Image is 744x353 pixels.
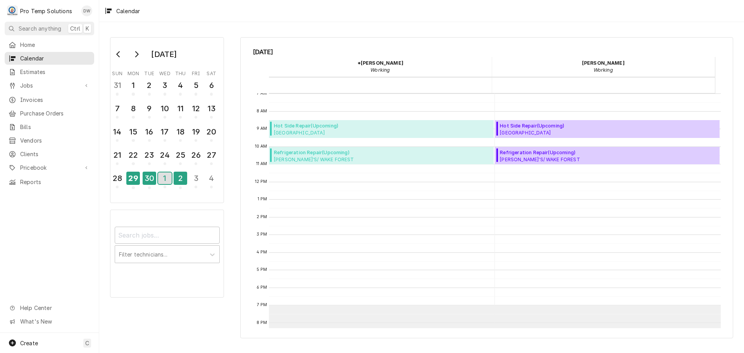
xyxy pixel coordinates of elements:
[255,267,269,273] span: 5 PM
[254,161,269,167] span: 11 AM
[370,67,390,73] em: Working
[115,227,220,244] input: Search jobs...
[174,172,187,185] div: 2
[20,96,90,104] span: Invoices
[5,134,94,147] a: Vendors
[5,38,94,51] a: Home
[255,320,269,326] span: 8 PM
[111,79,123,91] div: 31
[7,5,18,16] div: P
[495,120,720,138] div: [Service] Hot Side Repair CHAPEL HILL CC CHAPEL HILL CC / ChHILL / 103 Lancaster Dr, Chapel Hill,...
[269,147,494,165] div: Refrigeration Repair(Upcoming)[PERSON_NAME]'S/ WAKE FOREST[PERSON_NAME]'S/WAKEFOREST- [GEOGRAPHIC...
[240,37,733,338] div: Calendar Calendar
[500,149,682,156] span: Refrigeration Repair ( Upcoming )
[158,172,172,184] div: 1
[111,103,123,114] div: 7
[255,284,269,291] span: 6 PM
[19,24,61,33] span: Search anything
[143,149,155,161] div: 23
[492,57,715,76] div: Dakota Williams - Working
[5,121,94,133] a: Bills
[20,7,72,15] div: Pro Temp Solutions
[110,37,224,203] div: Calendar Day Picker
[5,52,94,65] a: Calendar
[159,103,171,114] div: 10
[127,126,139,138] div: 15
[5,22,94,35] button: Search anythingCtrlK
[274,129,430,136] span: [GEOGRAPHIC_DATA] [GEOGRAPHIC_DATA] / [GEOGRAPHIC_DATA] / [STREET_ADDRESS]
[594,67,613,73] em: Working
[190,172,202,184] div: 3
[157,68,172,77] th: Wednesday
[20,317,90,325] span: What's New
[20,81,79,90] span: Jobs
[143,79,155,91] div: 2
[255,108,269,114] span: 8 AM
[126,172,140,185] div: 29
[500,129,656,136] span: [GEOGRAPHIC_DATA] [GEOGRAPHIC_DATA] / [GEOGRAPHIC_DATA] / [STREET_ADDRESS]
[274,122,430,129] span: Hot Side Repair ( Upcoming )
[205,149,217,161] div: 27
[174,79,186,91] div: 4
[174,103,186,114] div: 11
[127,79,139,91] div: 1
[188,68,204,77] th: Friday
[269,147,494,165] div: [Service] Refrigeration Repair RUDINO'S/ WAKE FOREST RUDINO'S/WAKEFOREST- Forestville Rd / 1000 F...
[190,126,202,138] div: 19
[190,103,202,114] div: 12
[5,148,94,160] a: Clients
[495,120,720,138] div: Hot Side Repair(Upcoming)[GEOGRAPHIC_DATA][GEOGRAPHIC_DATA] / [GEOGRAPHIC_DATA] / [STREET_ADDRESS]
[159,149,171,161] div: 24
[269,120,494,138] div: Hot Side Repair(Upcoming)[GEOGRAPHIC_DATA][GEOGRAPHIC_DATA] / [GEOGRAPHIC_DATA] / [STREET_ADDRESS]
[159,126,171,138] div: 17
[5,79,94,92] a: Go to Jobs
[143,126,155,138] div: 16
[5,107,94,120] a: Purchase Orders
[111,48,126,60] button: Go to previous month
[255,302,269,308] span: 7 PM
[256,196,269,202] span: 1 PM
[7,5,18,16] div: Pro Temp Solutions's Avatar
[20,164,79,172] span: Pricebook
[127,149,139,161] div: 22
[500,156,682,162] span: [PERSON_NAME]'S/ WAKE FOREST [PERSON_NAME]'S/WAKEFOREST- [GEOGRAPHIC_DATA] / [STREET_ADDRESS]
[148,48,179,61] div: [DATE]
[20,340,38,346] span: Create
[500,122,656,129] span: Hot Side Repair ( Upcoming )
[5,176,94,188] a: Reports
[127,103,139,114] div: 8
[115,220,220,271] div: Calendar Filters
[269,120,494,138] div: [Service] Hot Side Repair CHAPEL HILL CC CHAPEL HILL CC / ChHILL / 103 Lancaster Dr, Chapel Hill,...
[205,79,217,91] div: 6
[274,149,456,156] span: Refrigeration Repair ( Upcoming )
[495,147,720,165] div: Refrigeration Repair(Upcoming)[PERSON_NAME]'S/ WAKE FOREST[PERSON_NAME]'S/WAKEFOREST- [GEOGRAPHIC...
[5,65,94,78] a: Estimates
[110,68,125,77] th: Sunday
[5,301,94,314] a: Go to Help Center
[20,150,90,158] span: Clients
[204,68,219,77] th: Saturday
[129,48,144,60] button: Go to next month
[495,147,720,165] div: [Service] Refrigeration Repair RUDINO'S/ WAKE FOREST RUDINO'S/WAKEFOREST- Forestville Rd / 1000 F...
[190,79,202,91] div: 5
[205,103,217,114] div: 13
[255,249,269,255] span: 4 PM
[20,41,90,49] span: Home
[81,5,92,16] div: Dana Williams's Avatar
[110,210,224,297] div: Calendar Filters
[5,315,94,328] a: Go to What's New
[20,68,90,76] span: Estimates
[174,126,186,138] div: 18
[205,172,217,184] div: 4
[111,172,123,184] div: 28
[357,60,403,66] strong: *[PERSON_NAME]
[5,161,94,174] a: Go to Pricebook
[190,149,202,161] div: 26
[269,57,492,76] div: *Kevin Williams - Working
[255,214,269,220] span: 2 PM
[141,68,157,77] th: Tuesday
[125,68,141,77] th: Monday
[5,93,94,106] a: Invoices
[255,126,269,132] span: 9 AM
[143,103,155,114] div: 9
